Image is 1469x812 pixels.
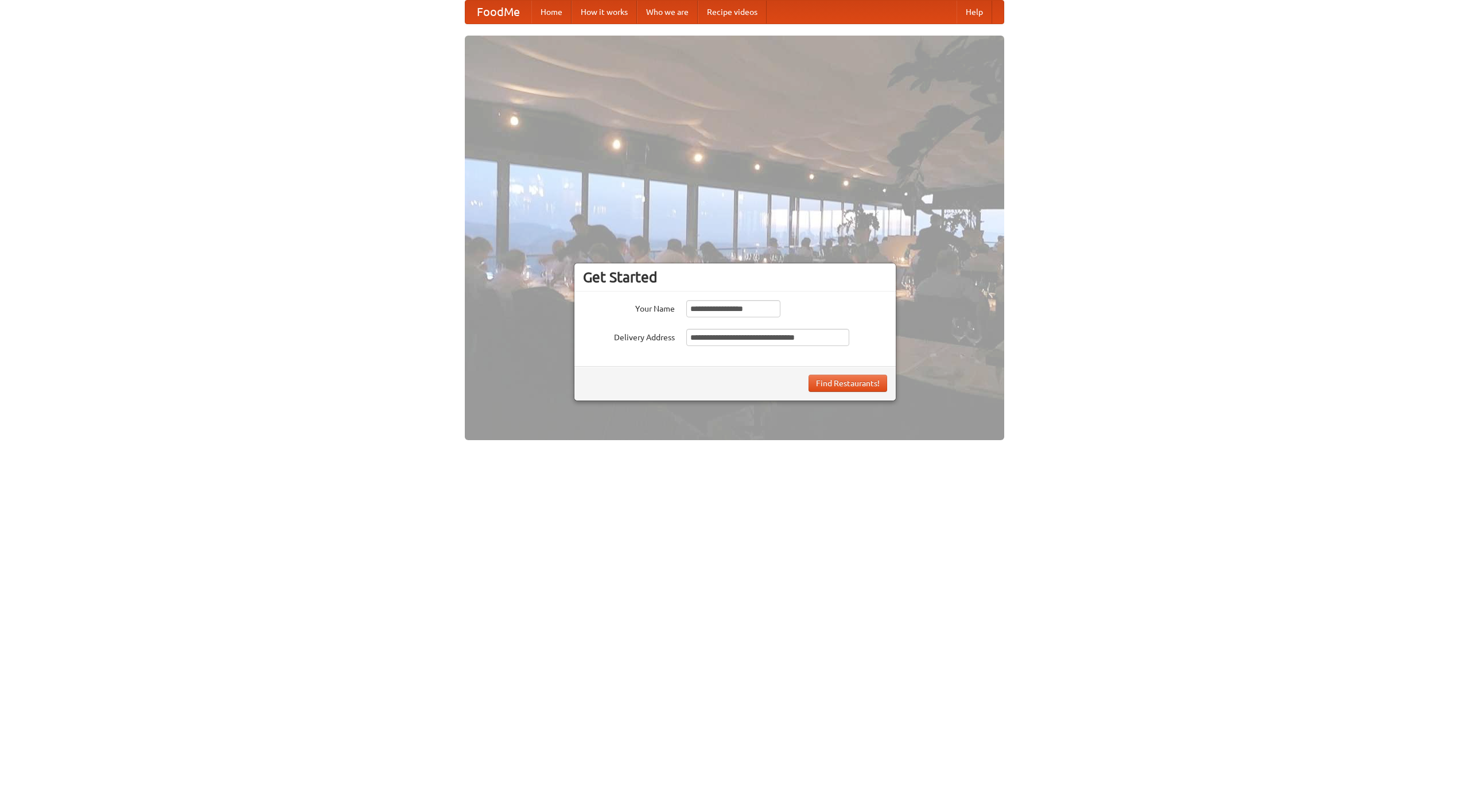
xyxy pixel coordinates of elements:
a: Home [531,1,572,24]
button: Find Restaurants! [809,375,887,392]
a: Recipe videos [698,1,767,24]
a: Who we are [637,1,698,24]
a: How it works [572,1,637,24]
label: Your Name [583,300,675,314]
h3: Get Started [583,269,887,286]
label: Delivery Address [583,329,675,343]
a: FoodMe [465,1,531,24]
a: Help [957,1,992,24]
